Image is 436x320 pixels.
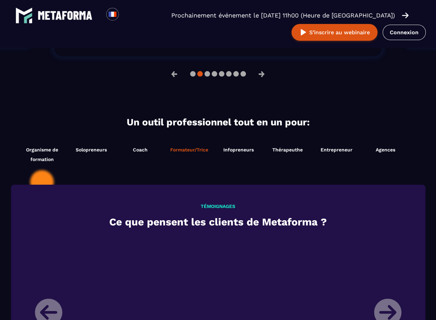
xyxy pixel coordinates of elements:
[125,11,130,20] input: Search for option
[108,10,117,19] img: fr
[321,147,352,152] span: Entrepreneur
[76,147,107,152] span: Solopreneurs
[383,25,426,40] a: Connexion
[15,7,33,24] img: logo
[13,116,424,127] h2: Un outil professionnel tout en un pour:
[291,24,377,41] button: S’inscrire au webinaire
[253,65,271,82] button: →
[30,203,407,209] h3: TÉMOIGNAGES
[18,145,67,164] span: Organisme de formation
[119,8,136,23] div: Search for option
[171,11,395,20] p: Prochainement événement le [DATE] 11h00 (Heure de [GEOGRAPHIC_DATA])
[133,147,148,152] span: Coach
[272,147,303,152] span: Thérapeuthe
[30,214,407,229] h2: Ce que pensent les clients de Metaforma ?
[38,11,92,20] img: logo
[299,28,308,37] img: play
[402,12,409,19] img: arrow-right
[170,147,208,152] span: Formateur/Trice
[165,65,183,82] button: ←
[376,147,395,152] span: Agences
[223,147,253,152] span: Infopreneurs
